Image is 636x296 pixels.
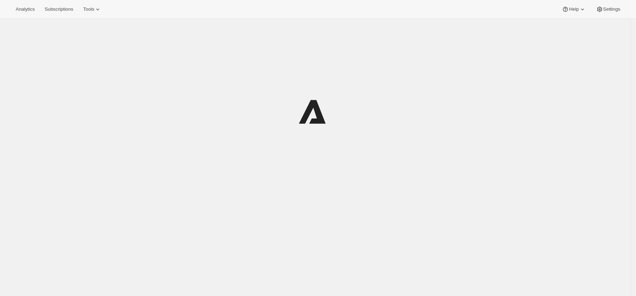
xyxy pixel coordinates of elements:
span: Subscriptions [45,6,73,12]
button: Help [558,4,590,14]
button: Tools [79,4,106,14]
button: Subscriptions [40,4,77,14]
span: Settings [603,6,620,12]
button: Analytics [11,4,39,14]
span: Analytics [16,6,35,12]
span: Tools [83,6,94,12]
button: Settings [592,4,625,14]
span: Help [569,6,579,12]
